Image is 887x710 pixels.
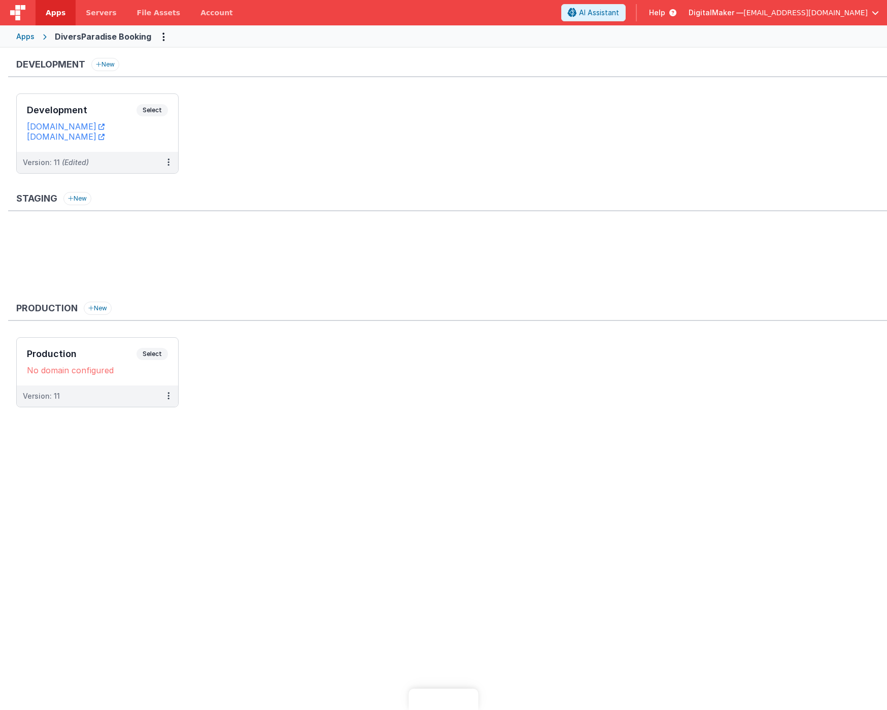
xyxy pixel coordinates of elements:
span: File Assets [137,8,181,18]
a: [DOMAIN_NAME] [27,132,105,142]
h3: Production [27,349,137,359]
div: Version: 11 [23,157,89,168]
button: New [84,302,112,315]
span: Help [649,8,665,18]
button: DigitalMaker — [EMAIL_ADDRESS][DOMAIN_NAME] [689,8,879,18]
span: (Edited) [62,158,89,167]
div: Apps [16,31,35,42]
span: [EMAIL_ADDRESS][DOMAIN_NAME] [743,8,868,18]
span: Select [137,348,168,360]
iframe: Marker.io feedback button [409,689,479,710]
span: Servers [86,8,116,18]
span: Select [137,104,168,116]
h3: Development [16,59,85,70]
h3: Development [27,105,137,115]
button: AI Assistant [561,4,626,21]
button: New [91,58,119,71]
span: DigitalMaker — [689,8,743,18]
span: AI Assistant [579,8,619,18]
h3: Production [16,303,78,313]
a: [DOMAIN_NAME] [27,121,105,132]
button: Options [155,28,172,45]
div: No domain configured [27,365,168,375]
div: Version: 11 [23,391,60,401]
h3: Staging [16,193,57,204]
button: New [63,192,91,205]
div: DiversParadise Booking [55,30,151,43]
span: Apps [46,8,65,18]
